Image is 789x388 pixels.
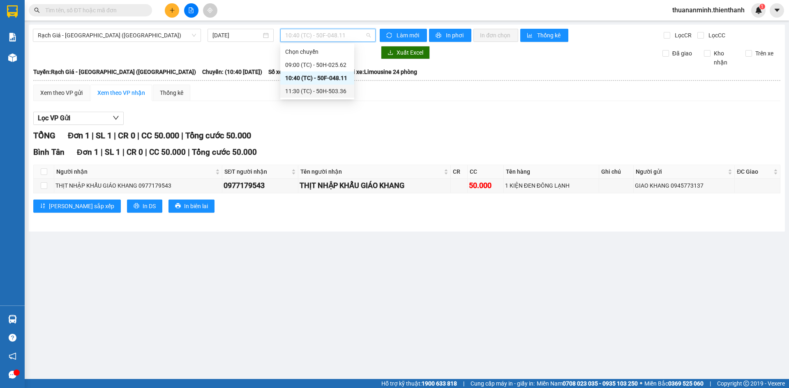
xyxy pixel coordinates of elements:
[504,165,600,179] th: Tên hàng
[471,379,535,388] span: Cung cấp máy in - giấy in:
[127,147,143,157] span: CR 0
[752,49,777,58] span: Trên xe
[127,200,162,213] button: printerIn DS
[773,7,781,14] span: caret-down
[203,3,217,18] button: aim
[55,181,221,190] div: THỊT NHẬP KHẨU GIÁO KHANG 0977179543
[520,29,568,42] button: bar-chartThống kê
[101,147,103,157] span: |
[770,3,784,18] button: caret-down
[473,29,518,42] button: In đơn chọn
[169,7,175,13] span: plus
[145,147,147,157] span: |
[141,131,179,140] span: CC 50.000
[97,88,145,97] div: Xem theo VP nhận
[33,131,55,140] span: TỔNG
[175,203,181,209] span: printer
[185,131,251,140] span: Tổng cước 50.000
[224,167,289,176] span: SĐT người nhận
[380,29,427,42] button: syncLàm mới
[188,147,190,157] span: |
[38,113,70,123] span: Lọc VP Gửi
[224,180,296,191] div: 0977179543
[711,49,739,67] span: Kho nhận
[184,3,198,18] button: file-add
[212,31,261,40] input: 15/10/2025
[563,380,638,387] strong: 0708 023 035 - 0935 103 250
[122,147,125,157] span: |
[33,147,65,157] span: Bình Tân
[45,6,142,15] input: Tìm tên, số ĐT hoặc mã đơn
[105,147,120,157] span: SL 1
[8,33,17,41] img: solution-icon
[77,147,99,157] span: Đơn 1
[537,379,638,388] span: Miền Nam
[381,46,430,59] button: downloadXuất Excel
[33,69,196,75] b: Tuyến: Rạch Giá - [GEOGRAPHIC_DATA] ([GEOGRAPHIC_DATA])
[165,3,179,18] button: plus
[222,179,298,193] td: 0977179543
[68,131,90,140] span: Đơn 1
[38,29,196,41] span: Rạch Giá - Sài Gòn (Hàng Hoá)
[705,31,727,40] span: Lọc CC
[285,73,349,83] div: 10:40 (TC) - 50F-048.11
[298,179,451,193] td: THỊT NHẬP KHẨU GIÁO KHANG
[134,203,139,209] span: printer
[599,165,634,179] th: Ghi chú
[505,181,598,190] div: 1 KIỆN ĐEN ĐÔNG LẠNH
[184,202,208,211] span: In biên lai
[666,5,751,15] span: thuananminh.thienthanh
[8,53,17,62] img: warehouse-icon
[300,167,442,176] span: Tên người nhận
[7,5,18,18] img: logo-vxr
[9,371,16,379] span: message
[188,7,194,13] span: file-add
[268,67,314,76] span: Số xe: 50F-048.11
[429,29,471,42] button: printerIn phơi
[469,180,502,191] div: 50.000
[49,202,114,211] span: [PERSON_NAME] sắp xếp
[759,4,765,9] sup: 1
[280,45,354,58] div: Chọn chuyến
[755,7,762,14] img: icon-new-feature
[737,167,772,176] span: ĐC Giao
[743,381,749,386] span: copyright
[635,181,733,190] div: GIAO KHANG 0945773137
[468,165,504,179] th: CC
[386,32,393,39] span: sync
[463,379,464,388] span: |
[397,31,420,40] span: Làm mới
[446,31,465,40] span: In phơi
[671,31,693,40] span: Lọc CR
[33,112,124,125] button: Lọc VP Gửi
[710,379,711,388] span: |
[640,382,642,385] span: ⚪️
[537,31,562,40] span: Thống kê
[40,203,46,209] span: sort-ascending
[56,167,214,176] span: Người nhận
[451,165,468,179] th: CR
[113,115,119,121] span: down
[202,67,262,76] span: Chuyến: (10:40 [DATE])
[92,131,94,140] span: |
[397,48,423,57] span: Xuất Excel
[137,131,139,140] span: |
[192,147,257,157] span: Tổng cước 50.000
[9,352,16,360] span: notification
[96,131,112,140] span: SL 1
[285,47,349,56] div: Chọn chuyến
[118,131,135,140] span: CR 0
[207,7,213,13] span: aim
[761,4,764,9] span: 1
[143,202,156,211] span: In DS
[344,67,417,76] span: Loại xe: Limousine 24 phòng
[33,200,121,213] button: sort-ascending[PERSON_NAME] sắp xếp
[34,7,40,13] span: search
[527,32,534,39] span: bar-chart
[9,334,16,342] span: question-circle
[285,60,349,69] div: 09:00 (TC) - 50H-025.62
[285,87,349,96] div: 11:30 (TC) - 50H-503.36
[300,180,449,191] div: THỊT NHẬP KHẨU GIÁO KHANG
[8,315,17,324] img: warehouse-icon
[160,88,183,97] div: Thống kê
